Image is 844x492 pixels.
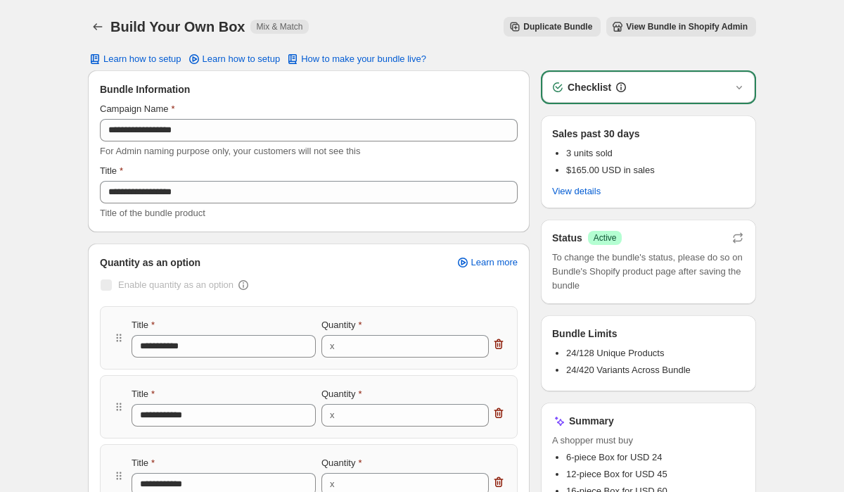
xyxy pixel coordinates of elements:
[569,414,614,428] h3: Summary
[330,477,335,491] div: x
[321,456,362,470] label: Quantity
[321,387,362,401] label: Quantity
[626,21,748,32] span: View Bundle in Shopify Admin
[132,318,155,332] label: Title
[504,17,601,37] button: Duplicate Bundle
[103,53,181,65] span: Learn how to setup
[566,146,655,160] p: 3 units sold
[552,231,582,245] h3: Status
[552,127,640,141] p: Sales past 30 days
[110,18,245,35] h1: Build Your Own Box
[594,232,617,244] span: Active
[566,348,664,358] span: 24/128 Unique Products
[301,53,426,65] span: How to make your bundle live?
[568,80,611,94] h3: Checklist
[256,21,302,32] span: Mix & Match
[100,256,200,270] span: Quantity as an option
[100,82,190,96] span: Bundle Information
[179,49,289,69] a: Learn how to setup
[552,251,745,293] span: To change the bundle's status, please do so on Bundle's Shopify product page after saving the bundle
[523,21,592,32] span: Duplicate Bundle
[471,257,518,268] span: Learn more
[203,53,281,65] span: Learn how to setup
[552,186,601,197] span: View details
[277,49,435,69] button: How to make your bundle live?
[544,182,609,201] button: View details
[118,279,234,290] span: Enable quantity as an option
[566,450,745,465] li: 6-piece Box for USD 24
[566,467,745,481] li: 12-piece Box for USD 45
[552,327,618,341] h3: Bundle Limits
[606,17,756,37] button: View Bundle in Shopify Admin
[88,17,108,37] button: Back
[100,208,205,218] span: Title of the bundle product
[566,365,691,375] span: 24/420 Variants Across Bundle
[79,49,190,69] button: Learn how to setup
[566,163,655,177] p: $165.00 USD in sales
[321,318,362,332] label: Quantity
[132,456,155,470] label: Title
[447,253,526,272] a: Learn more
[330,339,335,353] div: x
[552,434,745,448] span: A shopper must buy
[100,146,360,156] span: For Admin naming purpose only, your customers will not see this
[100,102,175,116] label: Campaign Name
[100,164,123,178] label: Title
[132,387,155,401] label: Title
[330,408,335,422] div: x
